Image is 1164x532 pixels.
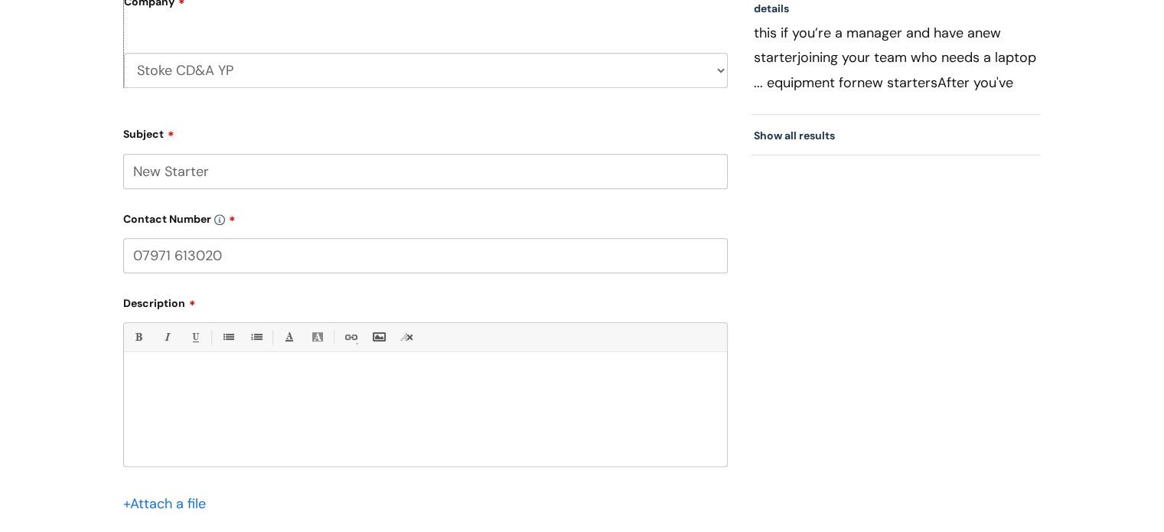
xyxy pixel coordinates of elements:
[185,328,204,347] a: Underline(Ctrl-U)
[754,21,1038,94] p: this if you’re a manager and have a joining your team who needs a laptop ... equipment for After ...
[214,214,225,225] img: info-icon.svg
[123,292,728,310] label: Description
[369,328,388,347] a: Insert Image...
[123,491,215,516] div: Attach a file
[279,328,298,347] a: Font Color
[157,328,176,347] a: Italic (Ctrl-I)
[754,48,797,67] span: starter
[887,73,937,92] span: starters
[123,122,728,141] label: Subject
[397,328,416,347] a: Remove formatting (Ctrl-\)
[341,328,360,347] a: Link
[123,494,130,513] span: +
[123,207,728,226] label: Contact Number
[975,24,1001,42] span: new
[308,328,327,347] a: Back Color
[857,73,883,92] span: new
[754,129,835,142] a: Show all results
[246,328,266,347] a: 1. Ordered List (Ctrl-Shift-8)
[129,328,148,347] a: Bold (Ctrl-B)
[218,328,237,347] a: • Unordered List (Ctrl-Shift-7)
